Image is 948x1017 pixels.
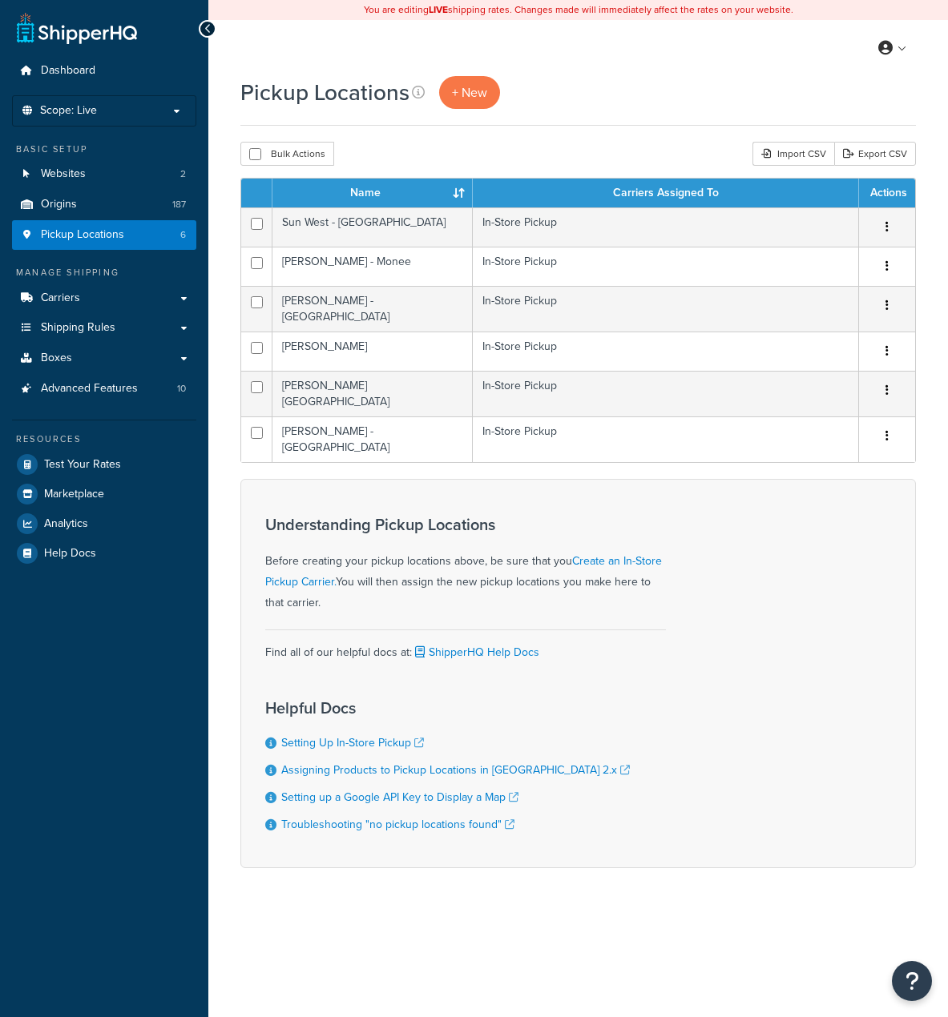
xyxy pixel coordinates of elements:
span: Test Your Rates [44,458,121,472]
a: Assigning Products to Pickup Locations in [GEOGRAPHIC_DATA] 2.x [281,762,630,778]
a: Troubleshooting "no pickup locations found" [281,816,514,833]
li: Pickup Locations [12,220,196,250]
div: Import CSV [752,142,834,166]
a: Export CSV [834,142,916,166]
a: Analytics [12,509,196,538]
a: Dashboard [12,56,196,86]
td: [PERSON_NAME] [272,332,473,371]
a: ShipperHQ Home [17,12,137,44]
div: Basic Setup [12,143,196,156]
td: Sun West - [GEOGRAPHIC_DATA] [272,207,473,247]
a: Boxes [12,344,196,373]
span: Origins [41,198,77,211]
span: Marketplace [44,488,104,501]
th: Name : activate to sort column ascending [272,179,473,207]
div: Resources [12,432,196,446]
td: In-Store Pickup [473,332,859,371]
td: In-Store Pickup [473,371,859,416]
span: 187 [172,198,186,211]
button: Open Resource Center [892,961,932,1001]
td: In-Store Pickup [473,416,859,462]
h1: Pickup Locations [240,77,409,108]
a: Advanced Features 10 [12,374,196,404]
a: Pickup Locations 6 [12,220,196,250]
h3: Understanding Pickup Locations [265,516,666,533]
th: Carriers Assigned To [473,179,859,207]
h3: Helpful Docs [265,699,630,717]
a: Carriers [12,283,196,313]
a: Setting up a Google API Key to Display a Map [281,789,518,806]
div: Before creating your pickup locations above, be sure that you You will then assign the new pickup... [265,516,666,613]
td: In-Store Pickup [473,247,859,286]
button: Bulk Actions [240,142,334,166]
td: [PERSON_NAME] - [GEOGRAPHIC_DATA] [272,286,473,332]
a: Shipping Rules [12,313,196,343]
a: Websites 2 [12,159,196,189]
a: ShipperHQ Help Docs [412,644,539,661]
div: Find all of our helpful docs at: [265,629,666,663]
span: Help Docs [44,547,96,561]
span: Websites [41,167,86,181]
span: Dashboard [41,64,95,78]
li: Websites [12,159,196,189]
b: LIVE [429,2,448,17]
span: Shipping Rules [41,321,115,335]
span: Carriers [41,291,80,305]
th: Actions [859,179,915,207]
span: + New [452,83,487,102]
a: Marketplace [12,480,196,508]
a: + New [439,76,500,109]
span: Scope: Live [40,104,97,118]
td: [PERSON_NAME][GEOGRAPHIC_DATA] [272,371,473,416]
span: Boxes [41,352,72,365]
span: Analytics [44,517,88,531]
a: Help Docs [12,539,196,568]
span: 10 [177,382,186,396]
td: In-Store Pickup [473,207,859,247]
span: Advanced Features [41,382,138,396]
span: 2 [180,167,186,181]
li: Origins [12,190,196,219]
div: Manage Shipping [12,266,196,279]
a: Origins 187 [12,190,196,219]
td: [PERSON_NAME] - [GEOGRAPHIC_DATA] [272,416,473,462]
span: Pickup Locations [41,228,124,242]
li: Advanced Features [12,374,196,404]
td: In-Store Pickup [473,286,859,332]
a: Test Your Rates [12,450,196,479]
td: [PERSON_NAME] - Monee [272,247,473,286]
a: Setting Up In-Store Pickup [281,734,424,751]
span: 6 [180,228,186,242]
